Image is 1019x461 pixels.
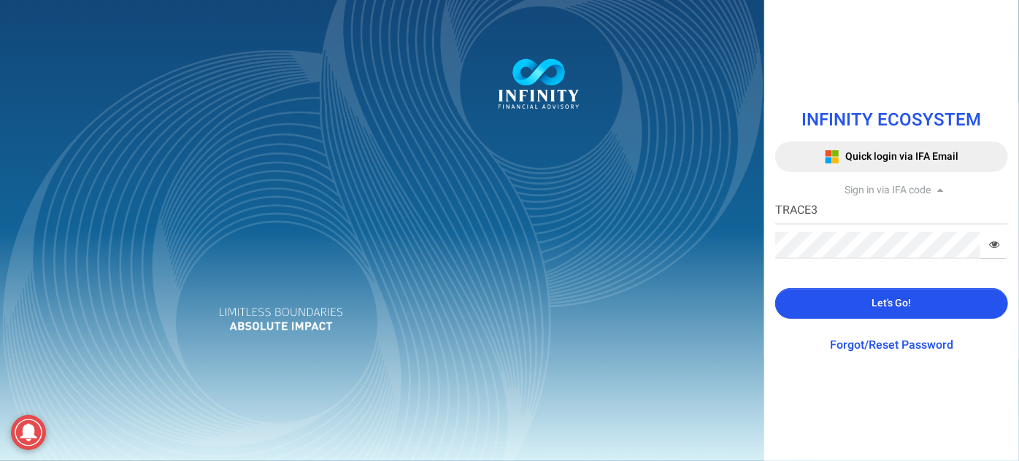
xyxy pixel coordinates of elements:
input: IFA Code [775,198,1008,225]
h1: INFINITY ECOSYSTEM [775,111,1008,130]
div: Sign in via IFA code [775,183,1008,198]
button: Quick login via IFA Email [775,142,1008,172]
button: Let's Go! [775,288,1008,319]
span: Sign in via IFA code [845,182,931,198]
span: Quick login via IFA Email [845,149,958,164]
span: Let's Go! [872,295,912,311]
a: Forgot/Reset Password [830,336,953,354]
